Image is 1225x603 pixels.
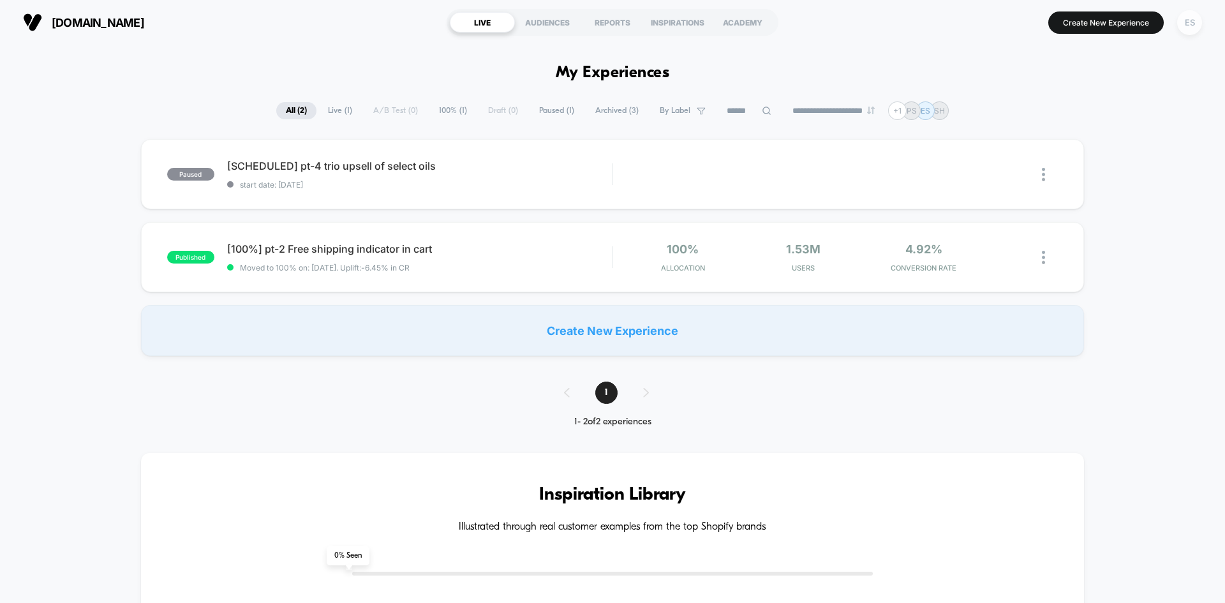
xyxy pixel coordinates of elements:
span: 100% ( 1 ) [429,102,477,119]
span: [100%] pt-2 Free shipping indicator in cart [227,242,612,255]
span: start date: [DATE] [227,180,612,190]
span: All ( 2 ) [276,102,316,119]
span: Paused ( 1 ) [530,102,584,119]
span: Allocation [661,264,705,272]
button: [DOMAIN_NAME] [19,12,148,33]
span: Moved to 100% on: [DATE] . Uplift: -6.45% in CR [240,263,410,272]
img: close [1042,251,1045,264]
img: Visually logo [23,13,42,32]
p: ES [921,106,930,115]
div: LIVE [450,12,515,33]
div: Create New Experience [141,305,1084,356]
span: 4.92% [905,242,942,256]
span: Users [746,264,861,272]
span: [DOMAIN_NAME] [52,16,144,29]
span: Live ( 1 ) [318,102,362,119]
div: + 1 [888,101,907,120]
div: ACADEMY [710,12,775,33]
span: [SCHEDULED] pt-4 trio upsell of select oils [227,160,612,172]
button: Create New Experience [1048,11,1164,34]
p: PS [907,106,917,115]
h3: Inspiration Library [179,485,1046,505]
span: 100% [667,242,699,256]
h4: Illustrated through real customer examples from the top Shopify brands [179,521,1046,533]
img: end [867,107,875,114]
p: SH [934,106,945,115]
div: ES [1177,10,1202,35]
div: 1 - 2 of 2 experiences [551,417,674,428]
span: By Label [660,106,690,115]
div: REPORTS [580,12,645,33]
img: close [1042,168,1045,181]
h1: My Experiences [556,64,670,82]
span: CONVERSION RATE [866,264,981,272]
div: AUDIENCES [515,12,580,33]
span: 0 % Seen [327,546,369,565]
span: 1.53M [786,242,820,256]
span: 1 [595,382,618,404]
span: paused [167,168,214,181]
button: ES [1173,10,1206,36]
div: INSPIRATIONS [645,12,710,33]
span: published [167,251,214,264]
span: Archived ( 3 ) [586,102,648,119]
